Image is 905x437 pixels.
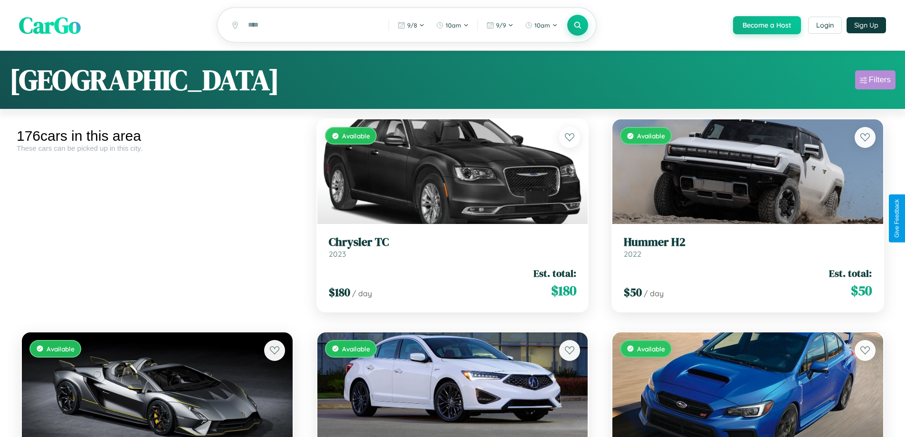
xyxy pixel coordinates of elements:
span: 10am [446,21,461,29]
span: 9 / 8 [407,21,417,29]
h3: Chrysler TC [329,235,577,249]
span: $ 180 [329,284,350,300]
button: 10am [431,18,474,33]
span: Available [637,345,665,353]
span: 10am [534,21,550,29]
span: 2022 [624,249,641,259]
span: Est. total: [533,266,576,280]
span: / day [352,289,372,298]
a: Chrysler TC2023 [329,235,577,259]
h1: [GEOGRAPHIC_DATA] [10,60,279,99]
div: 176 cars in this area [17,128,298,144]
span: Available [47,345,75,353]
button: Become a Host [733,16,801,34]
button: Filters [855,70,895,89]
span: 9 / 9 [496,21,506,29]
span: $ 50 [624,284,642,300]
span: $ 50 [851,281,872,300]
h3: Hummer H2 [624,235,872,249]
button: Sign Up [847,17,886,33]
span: $ 180 [551,281,576,300]
div: Give Feedback [894,199,900,238]
span: / day [644,289,664,298]
span: 2023 [329,249,346,259]
button: Login [808,17,842,34]
span: Est. total: [829,266,872,280]
a: Hummer H22022 [624,235,872,259]
span: Available [342,132,370,140]
span: Available [637,132,665,140]
span: CarGo [19,10,81,41]
button: 9/8 [393,18,429,33]
span: Available [342,345,370,353]
div: Filters [869,75,891,85]
button: 10am [520,18,562,33]
div: These cars can be picked up in this city. [17,144,298,152]
button: 9/9 [482,18,518,33]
